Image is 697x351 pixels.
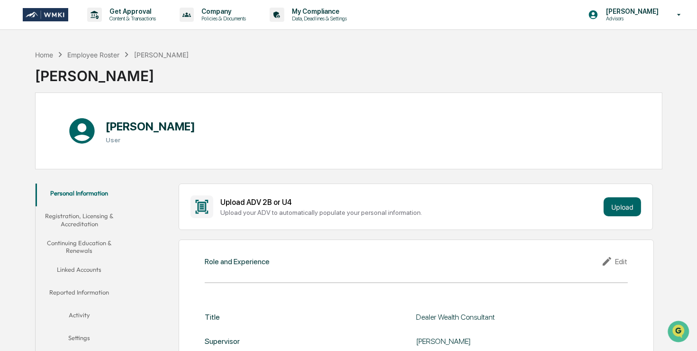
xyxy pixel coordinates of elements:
[36,305,123,328] button: Activity
[205,313,220,322] div: Title
[67,51,119,59] div: Employee Roster
[598,15,663,22] p: Advisors
[221,209,600,216] div: Upload your ADV to automatically populate your personal information.
[9,120,17,128] div: 🖐️
[205,337,240,346] div: Supervisor
[23,8,68,22] img: logo
[19,138,60,147] span: Data Lookup
[69,120,76,128] div: 🗄️
[102,8,161,15] p: Get Approval
[32,73,155,82] div: Start new chat
[94,161,115,168] span: Pylon
[19,120,61,129] span: Preclearance
[32,82,120,90] div: We're available if you need us!
[667,320,692,345] iframe: Open customer support
[36,206,123,233] button: Registration, Licensing & Accreditation
[221,198,600,207] div: Upload ADV 2B or U4
[9,139,17,146] div: 🔎
[106,120,195,133] h1: [PERSON_NAME]
[194,15,251,22] p: Policies & Documents
[9,73,27,90] img: 1746055101610-c473b297-6a78-478c-a979-82029cc54cd1
[6,134,63,151] a: 🔎Data Lookup
[6,116,65,133] a: 🖐️Preclearance
[35,51,53,59] div: Home
[36,328,123,351] button: Settings
[36,260,123,283] button: Linked Accounts
[36,184,123,351] div: secondary tabs example
[284,8,352,15] p: My Compliance
[67,160,115,168] a: Powered byPylon
[416,337,627,346] div: [PERSON_NAME]
[134,51,189,59] div: [PERSON_NAME]
[194,8,251,15] p: Company
[102,15,161,22] p: Content & Transactions
[601,256,628,267] div: Edit
[36,283,123,305] button: Reported Information
[78,120,118,129] span: Attestations
[284,15,352,22] p: Data, Deadlines & Settings
[416,313,627,322] div: Dealer Wealth Consultant
[161,75,172,87] button: Start new chat
[36,233,123,260] button: Continuing Education & Renewals
[36,184,123,206] button: Personal Information
[205,257,270,266] div: Role and Experience
[106,136,195,144] h3: User
[65,116,121,133] a: 🗄️Attestations
[604,197,641,216] button: Upload
[9,20,172,35] p: How can we help?
[598,8,663,15] p: [PERSON_NAME]
[35,60,189,84] div: [PERSON_NAME]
